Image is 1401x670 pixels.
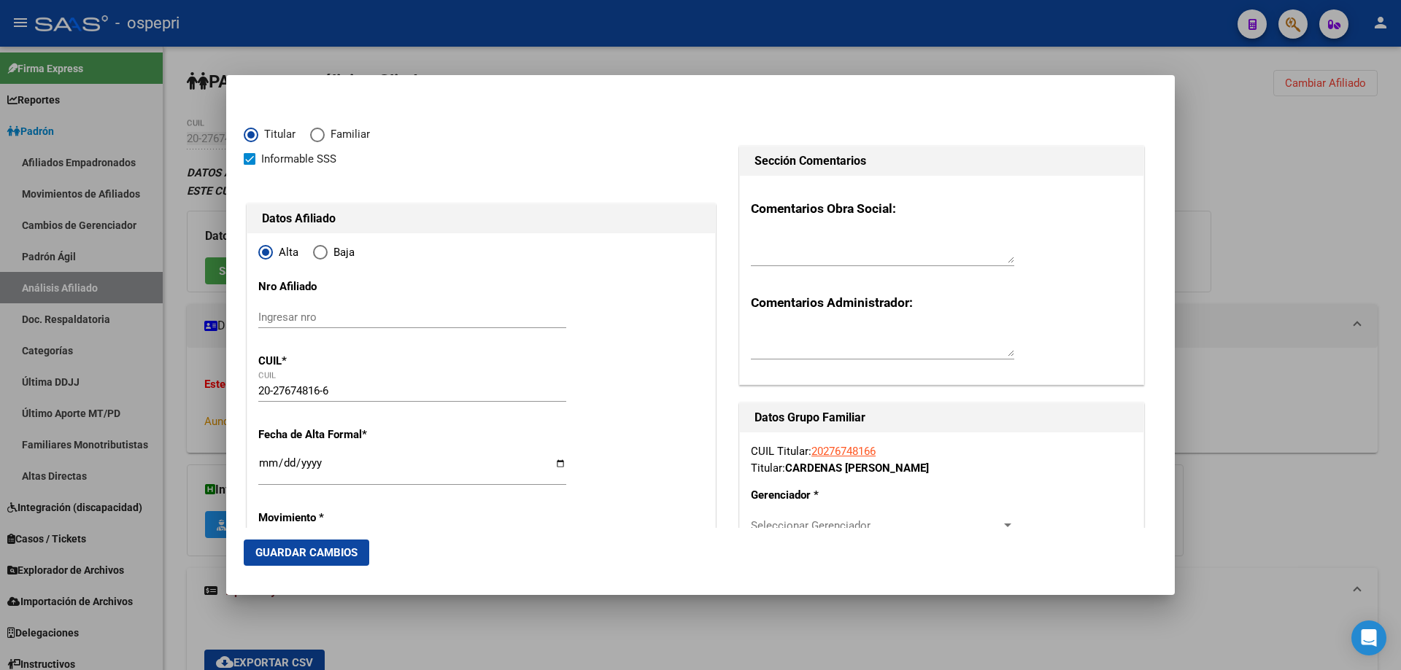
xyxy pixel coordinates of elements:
[754,409,1129,426] h1: Datos Grupo Familiar
[751,487,865,504] p: Gerenciador *
[325,126,370,143] span: Familiar
[785,461,929,475] strong: CARDENAS [PERSON_NAME]
[751,293,1132,312] h3: Comentarios Administrador:
[754,152,1129,170] h1: Sección Comentarios
[258,278,392,295] p: Nro Afiliado
[751,519,1001,532] span: Seleccionar Gerenciador
[1351,620,1386,655] div: Open Intercom Messenger
[258,353,392,370] p: CUIL
[258,510,392,526] p: Movimiento *
[244,539,369,566] button: Guardar Cambios
[811,445,876,458] a: 20276748166
[751,443,1132,476] div: CUIL Titular: Titular:
[244,131,385,144] mat-radio-group: Elija una opción
[262,210,700,227] h1: Datos Afiliado
[258,426,392,443] p: Fecha de Alta Formal
[751,199,1132,218] h3: Comentarios Obra Social:
[273,244,298,261] span: Alta
[258,126,296,143] span: Titular
[255,546,358,559] span: Guardar Cambios
[258,249,369,262] mat-radio-group: Elija una opción
[328,244,355,261] span: Baja
[261,150,336,168] span: Informable SSS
